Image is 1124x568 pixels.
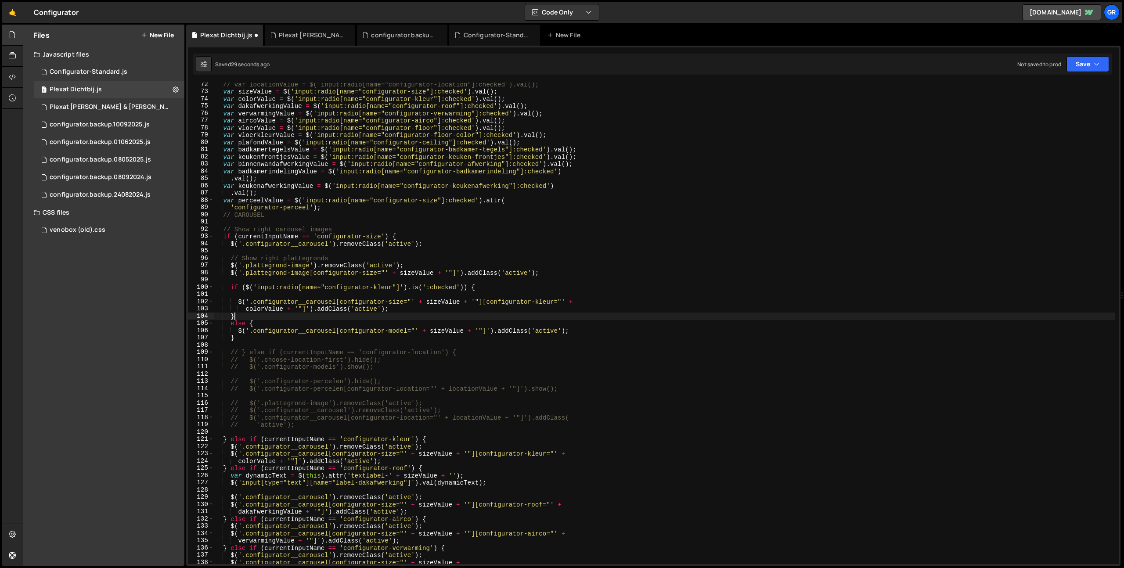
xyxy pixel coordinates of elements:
div: 138 [188,559,214,566]
div: 117 [188,406,214,414]
div: 124 [188,457,214,465]
div: 111 [188,363,214,370]
div: 113 [188,377,214,385]
div: 115 [188,392,214,399]
div: 99 [188,276,214,284]
div: 73 [188,88,214,95]
div: 78 [188,124,214,132]
div: 137 [188,551,214,559]
div: 75 [188,102,214,110]
div: 122 [188,443,214,450]
div: 80 [188,139,214,146]
div: 72 [188,81,214,88]
div: 125 [188,464,214,472]
div: 116 [188,399,214,407]
div: configurator.backup.01062025.js [50,138,151,146]
a: Gr [1104,4,1120,20]
div: 100 [188,284,214,291]
div: 102 [188,298,214,306]
div: 112 [188,370,214,378]
div: 6838/44032.js [34,98,187,116]
div: 6838/20077.js [34,186,184,204]
div: 109 [188,349,214,356]
div: 81 [188,146,214,153]
div: 95 [188,247,214,255]
div: configurator.backup.08092024.js [50,173,151,181]
div: 85 [188,175,214,182]
div: configurator.backup.24082024.js [50,191,151,199]
div: Plexat Dichtbij.js [200,31,252,40]
div: 6838/44243.js [34,81,184,98]
h2: Files [34,30,50,40]
div: New File [547,31,584,40]
div: 89 [188,204,214,211]
div: 114 [188,385,214,392]
div: 86 [188,182,214,190]
a: [DOMAIN_NAME] [1022,4,1101,20]
div: Configurator [34,7,79,18]
div: 127 [188,479,214,486]
div: 6838/13206.js [34,63,184,81]
div: CSS files [23,204,184,221]
div: 98 [188,269,214,277]
div: 110 [188,356,214,363]
div: 104 [188,313,214,320]
div: Plexat [PERSON_NAME] & [PERSON_NAME].js [50,103,171,111]
div: 129 [188,493,214,501]
button: New File [141,32,174,39]
div: venobox (old).css [50,226,105,234]
div: configurator.backup.10092025.js [50,121,150,129]
div: 126 [188,472,214,479]
button: Code Only [525,4,599,20]
div: 6838/46305.js [34,116,184,133]
div: 79 [188,131,214,139]
div: 120 [188,428,214,436]
div: 128 [188,486,214,494]
div: 96 [188,255,214,262]
div: 119 [188,421,214,428]
div: 133 [188,522,214,530]
div: 88 [188,197,214,204]
div: 101 [188,291,214,298]
div: Configurator-Standard.js [50,68,127,76]
div: Configurator-Standard.js [464,31,530,40]
div: 6838/38770.js [34,151,184,169]
div: 135 [188,537,214,544]
div: 82 [188,153,214,161]
div: 90 [188,211,214,219]
div: 130 [188,501,214,508]
div: 94 [188,240,214,248]
div: Plexat [PERSON_NAME] & [PERSON_NAME].js [279,31,345,40]
div: configurator.backup.10092025.js [371,31,437,40]
div: 83 [188,160,214,168]
div: 131 [188,508,214,515]
div: 6838/40450.js [34,133,184,151]
div: 108 [188,342,214,349]
div: 134 [188,530,214,537]
div: 74 [188,95,214,103]
div: 136 [188,544,214,552]
div: 76 [188,110,214,117]
div: 6838/40544.css [34,221,184,239]
div: 6838/20949.js [34,169,184,186]
div: 132 [188,515,214,523]
div: 107 [188,334,214,342]
div: 106 [188,327,214,334]
span: 1 [41,87,47,94]
div: 77 [188,117,214,124]
div: 105 [188,320,214,327]
div: Javascript files [23,46,184,63]
div: Plexat Dichtbij.js [50,86,102,93]
div: 93 [188,233,214,240]
div: 87 [188,189,214,197]
div: 92 [188,226,214,233]
div: 123 [188,450,214,457]
div: Not saved to prod [1017,61,1061,68]
div: Saved [215,61,270,68]
div: 91 [188,218,214,226]
div: configurator.backup.08052025.js [50,156,151,164]
div: 84 [188,168,214,175]
button: Save [1066,56,1109,72]
div: 29 seconds ago [231,61,270,68]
